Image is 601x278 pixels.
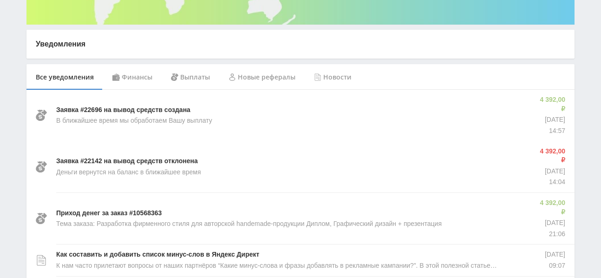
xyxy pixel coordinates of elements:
div: Выплаты [162,64,219,90]
p: Заявка #22696 на вывод средств создана [56,106,190,115]
p: В ближайшее время мы обработаем Вашу выплату [56,116,212,126]
p: 14:04 [538,178,565,187]
p: 14:57 [538,126,565,136]
p: [DATE] [538,115,565,125]
p: 4 392,00 ₽ [538,199,565,217]
p: [DATE] [538,218,565,228]
p: Уведомления [36,39,565,49]
p: Тема заказа: Разработка фирменного стиля для авторской handemade-продукции Диплом, Графический ди... [56,219,442,229]
p: [DATE] [545,250,565,259]
p: Заявка #22142 на вывод средств отклонена [56,157,198,166]
p: Приход денег за заказ #10568363 [56,209,162,218]
a: Как составить и добавить список минус-слов в Яндекс ДиректК нам часто прилетают вопросы от наших ... [26,244,575,276]
p: Как составить и добавить список минус-слов в Яндекс Директ [56,250,259,259]
p: 4 392,00 ₽ [538,147,565,165]
p: 09:07 [545,261,565,271]
p: 21:06 [538,230,565,239]
p: К нам часто прилетают вопросы от наших партнёров “Какие минус-слова и фразы добавлять в рекламные... [56,261,497,271]
div: Новости [305,64,361,90]
div: Все уведомления [26,64,103,90]
p: 4 392,00 ₽ [538,95,565,113]
p: Деньги вернутся на баланс в ближайшее время [56,168,201,177]
div: Новые рефералы [219,64,305,90]
p: [DATE] [538,167,565,176]
div: Финансы [103,64,162,90]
